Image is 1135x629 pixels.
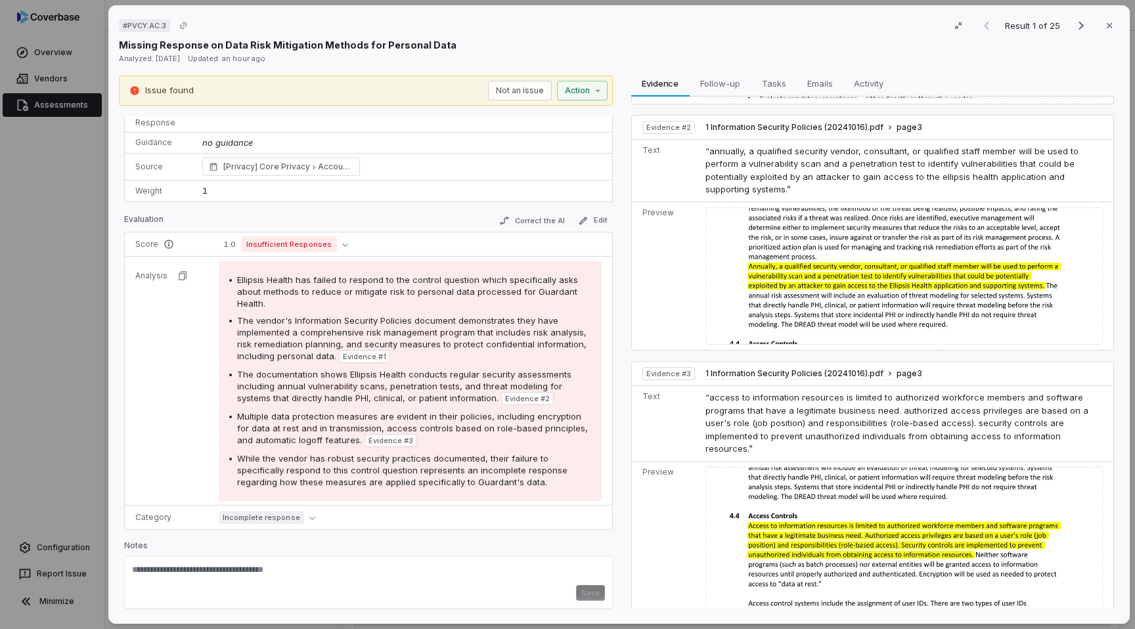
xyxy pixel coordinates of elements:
[705,392,1088,454] span: “access to information resources is limited to authorized workforce members and software programs...
[705,146,1079,195] span: “annually, a qualified security vendor, consultant, or qualified staff member will be used to per...
[705,368,922,380] button: 1 Information Security Policies (20241016).pdfpage3
[695,75,746,92] span: Follow-up
[135,512,198,523] p: Category
[123,20,166,31] span: # PVCY.AC.3
[897,368,922,379] span: page 3
[135,118,181,128] p: Response
[223,160,353,173] span: [Privacy] Core Privacy Accountability
[631,386,700,462] td: Text
[848,75,888,92] span: Activity
[124,214,164,230] p: Evaluation
[119,38,456,52] p: Missing Response on Data Risk Mitigation Methods for Personal Data
[241,236,337,252] span: Insufficient Responses
[572,213,612,228] button: Edit
[505,393,550,404] span: Evidence # 2
[1005,18,1063,33] p: Result 1 of 25
[631,461,700,619] td: Preview
[756,75,791,92] span: Tasks
[202,185,208,196] span: 1
[237,411,588,445] span: Multiple data protection measures are evident in their policies, including encryption for data at...
[1068,18,1094,33] button: Next result
[237,369,571,403] span: The documentation shows Ellipsis Health conducts regular security assessments including annual vu...
[705,467,1103,615] img: cd79e0ac60f94a5ba209026affcf179c_original.jpg_w1200.jpg
[124,540,613,556] p: Notes
[705,122,922,133] button: 1 Information Security Policies (20241016).pdfpage3
[219,511,304,524] span: Incomplete response
[343,351,386,362] span: Evidence # 1
[897,122,922,133] span: page 3
[631,202,700,350] td: Preview
[646,368,690,379] span: Evidence # 3
[493,213,569,228] button: Correct the AI
[705,368,883,379] span: 1 Information Security Policies (20241016).pdf
[646,122,690,133] span: Evidence # 2
[188,54,265,63] span: Updated: an hour ago
[487,81,551,100] button: Not an issue
[801,75,837,92] span: Emails
[556,81,607,100] button: Action
[237,453,567,487] span: While the vendor has robust security practices documented, their failure to specifically respond ...
[135,162,181,172] p: Source
[368,435,413,446] span: Evidence # 3
[135,271,167,281] p: Analysis
[705,207,1103,345] img: b040387545ee4e8080be6abd2ff87e17_original.jpg_w1200.jpg
[237,315,587,361] span: The vendor's Information Security Policies document demonstrates they have implemented a comprehe...
[636,75,684,92] span: Evidence
[119,54,180,63] span: Analyzed: [DATE]
[135,186,181,196] p: Weight
[219,236,353,252] button: 1.0Insufficient Responses
[171,14,195,37] button: Copy link
[135,137,181,148] p: Guidance
[631,139,700,202] td: Text
[237,274,578,309] span: Ellipsis Health has failed to respond to the control question which specifically asks about metho...
[705,122,883,133] span: 1 Information Security Policies (20241016).pdf
[145,84,194,97] p: Issue found
[135,239,198,249] p: Score
[202,137,253,148] span: no guidance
